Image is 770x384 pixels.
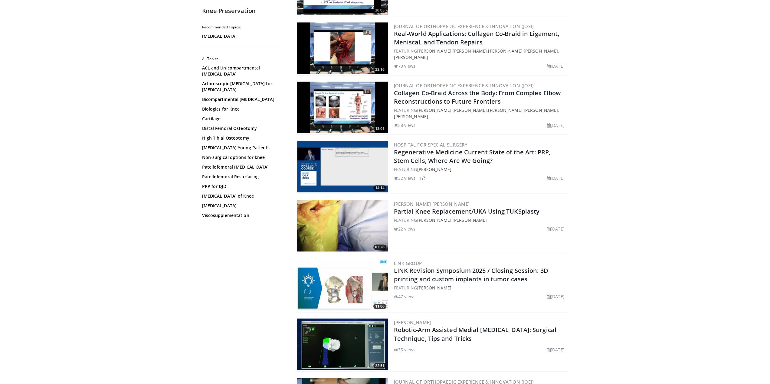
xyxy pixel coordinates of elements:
[297,259,388,311] a: 11:06
[373,8,386,13] span: 20:03
[394,319,431,325] a: [PERSON_NAME]
[373,244,386,250] span: 03:28
[394,107,567,120] div: FEATURING , , , ,
[297,141,388,192] a: 14:14
[202,203,284,209] a: [MEDICAL_DATA]
[373,363,386,368] span: 22:51
[488,48,522,54] a: [PERSON_NAME]
[202,193,284,199] a: [MEDICAL_DATA] of Knee
[202,65,284,77] a: ACL and Unicompartmental [MEDICAL_DATA]
[373,126,386,131] span: 13:01
[297,22,388,74] img: 7914f93f-57a8-4b9e-8859-2e4214577176.300x170_q85_crop-smart_upscale.jpg
[394,63,416,69] li: 70 views
[202,212,284,218] a: Viscosupplementation
[202,56,285,61] h2: All Topics:
[297,318,388,370] a: 22:51
[453,107,487,113] a: [PERSON_NAME]
[417,217,487,223] a: [PERSON_NAME] [PERSON_NAME]
[297,200,388,251] a: 03:28
[202,183,284,189] a: PRP for DJD
[202,145,284,151] a: [MEDICAL_DATA] Young Patients
[394,82,534,89] a: Journal of Orthopaedic Experience & Innovation (JOEI)
[394,122,416,128] li: 38 views
[297,22,388,74] a: 22:16
[417,107,451,113] a: [PERSON_NAME]
[297,82,388,133] a: 13:01
[394,217,567,223] div: FEATURING
[488,107,522,113] a: [PERSON_NAME]
[202,81,284,93] a: Arthroscopic [MEDICAL_DATA] for [MEDICAL_DATA]
[394,207,540,215] a: Partial Knee Replacement/UKA Using TUKSplasty
[547,175,565,181] li: [DATE]
[394,175,416,181] li: 32 views
[394,48,567,60] div: FEATURING , , , ,
[547,293,565,300] li: [DATE]
[524,48,558,54] a: [PERSON_NAME]
[297,318,388,370] img: 4a862d06-089c-4e41-adb4-8bb4b8cc6720.300x170_q85_crop-smart_upscale.jpg
[394,114,428,119] a: [PERSON_NAME]
[394,260,422,266] a: LINK Group
[547,63,565,69] li: [DATE]
[373,304,386,309] span: 11:06
[394,142,467,148] a: Hospital for Special Surgery
[202,25,285,30] h2: Recommended Topics:
[202,116,284,122] a: Cartilage
[394,266,548,283] a: LINK Revision Symposium 2025 / Closing Session: 3D printing and custom implants in tumor cases
[524,107,558,113] a: [PERSON_NAME]
[394,201,470,207] a: [PERSON_NAME] [PERSON_NAME]
[547,122,565,128] li: [DATE]
[373,185,386,191] span: 14:14
[394,89,561,105] a: Collagen Co-Braid Across the Body: From Complex Elbow Reconstructions to Future Frontiers
[547,226,565,232] li: [DATE]
[394,226,416,232] li: 22 views
[373,67,386,72] span: 22:16
[547,346,565,353] li: [DATE]
[394,285,567,291] div: FEATURING
[394,30,559,46] a: Real-World Applications: Collagen Co-Braid in Ligament, Meniscal, and Tendon Repairs
[417,166,451,172] a: [PERSON_NAME]
[297,82,388,133] img: 509609b9-097c-4bf7-8d48-56dd4ae611bd.300x170_q85_crop-smart_upscale.jpg
[394,23,534,29] a: Journal of Orthopaedic Experience & Innovation (JOEI)
[417,285,451,291] a: [PERSON_NAME]
[202,33,284,39] a: [MEDICAL_DATA]
[417,48,451,54] a: [PERSON_NAME]
[394,166,567,173] div: FEATURING
[202,7,287,15] h2: Knee Preservation
[202,106,284,112] a: Biologics for Knee
[394,346,416,353] li: 35 views
[419,175,425,181] li: 1
[394,293,416,300] li: 47 views
[394,54,428,60] a: [PERSON_NAME]
[202,135,284,141] a: High Tibial Osteotomy
[202,96,284,102] a: Bicompartmental [MEDICAL_DATA]
[202,174,284,180] a: Patellofemoral Resurfacing
[297,200,388,251] img: 60fd5ffa-f46f-4fa6-9050-036670c458fc.300x170_q85_crop-smart_upscale.jpg
[453,48,487,54] a: [PERSON_NAME]
[297,141,388,192] img: 63c7f4a0-c47f-4637-8a2f-6e781cac80e2.300x170_q85_crop-smart_upscale.jpg
[202,154,284,160] a: Non-surgical options for knee
[394,326,556,342] a: Robotic-Arm Assisted Medial [MEDICAL_DATA]: Surgical Technique, Tips and Tricks
[297,259,388,311] img: de4fec30-9828-4cfe-a83a-6d0525159095.300x170_q85_crop-smart_upscale.jpg
[202,125,284,131] a: Distal Femoral Osteotomy
[202,164,284,170] a: Patellofemoral [MEDICAL_DATA]
[394,148,550,165] a: Regenerative Medicine Current State of the Art: PRP, Stem Cells, Where Are We Going?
